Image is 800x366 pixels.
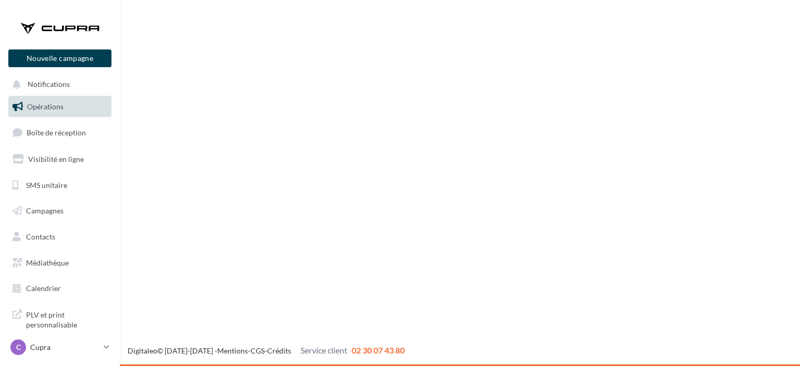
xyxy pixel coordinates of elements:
a: SMS unitaire [6,174,114,196]
a: Contacts [6,226,114,248]
span: Visibilité en ligne [28,155,84,163]
span: Médiathèque [26,258,69,267]
span: Boîte de réception [27,128,86,137]
span: Notifications [28,80,70,89]
a: Boîte de réception [6,121,114,144]
span: Calendrier [26,284,61,293]
a: Calendrier [6,277,114,299]
p: Cupra [30,342,99,352]
span: C [16,342,21,352]
span: Opérations [27,102,64,111]
span: © [DATE]-[DATE] - - - [128,346,405,355]
a: Mentions [217,346,248,355]
span: PLV et print personnalisable [26,308,107,330]
span: Service client [301,345,347,355]
span: 02 30 07 43 80 [352,345,405,355]
a: Digitaleo [128,346,157,355]
button: Nouvelle campagne [8,49,111,67]
span: SMS unitaire [26,180,67,189]
span: Contacts [26,232,55,241]
a: Campagnes [6,200,114,222]
a: PLV et print personnalisable [6,304,114,334]
a: CGS [251,346,265,355]
a: Visibilité en ligne [6,148,114,170]
a: Médiathèque [6,252,114,274]
a: C Cupra [8,337,111,357]
a: Opérations [6,96,114,118]
a: Crédits [267,346,291,355]
span: Campagnes [26,206,64,215]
